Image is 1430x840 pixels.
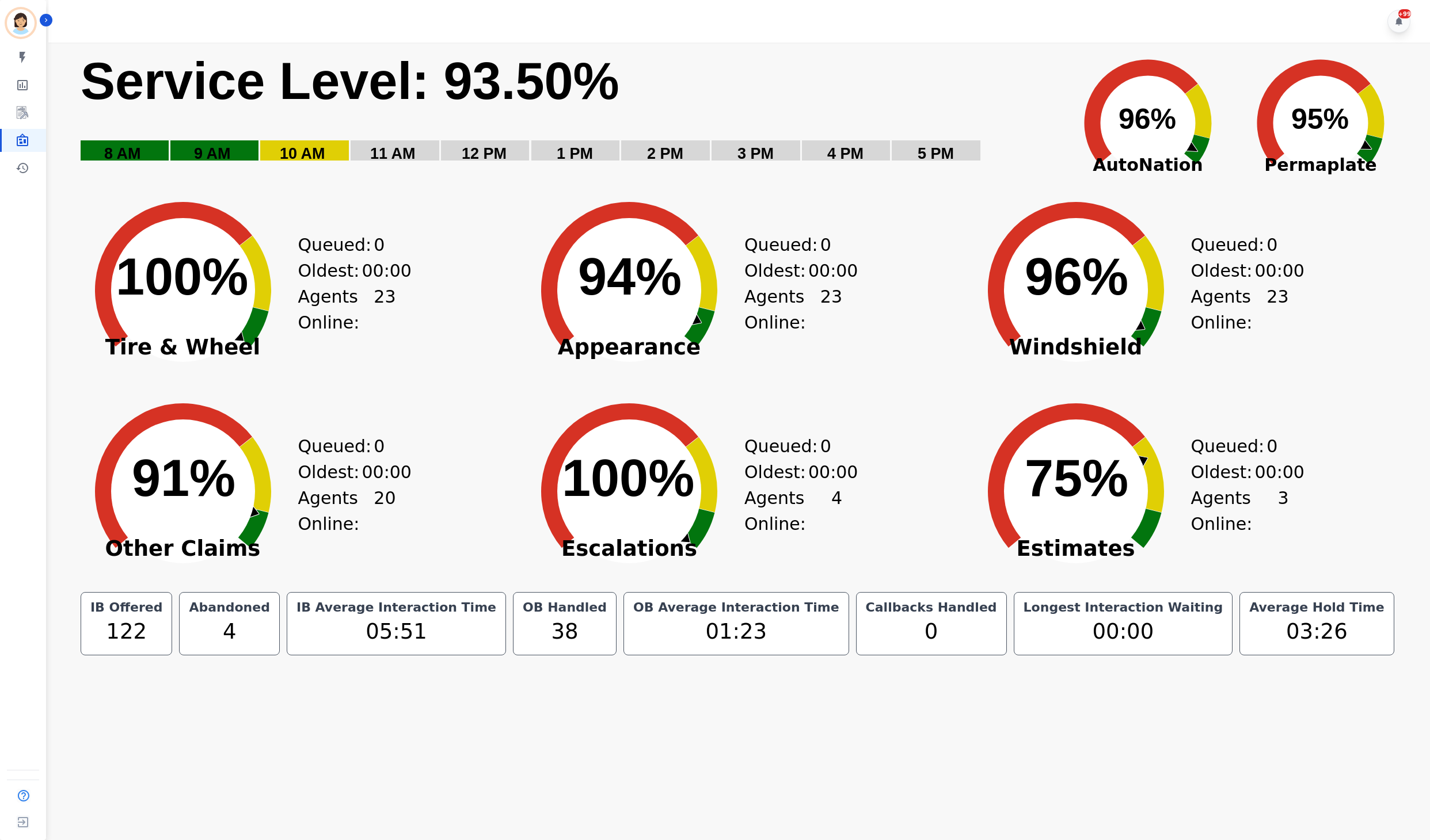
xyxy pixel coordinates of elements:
span: 23 [1267,284,1288,335]
span: 0 [820,232,831,258]
text: 100% [116,248,248,306]
span: Appearance [514,342,744,353]
div: Oldest: [1191,459,1277,485]
span: 0 [1267,232,1277,258]
div: Agents Online: [298,485,396,537]
div: Queued: [744,433,831,459]
span: 00:00 [362,258,411,284]
span: Windshield [961,342,1191,353]
span: 23 [820,284,842,335]
div: 0 [864,616,999,648]
div: Queued: [298,433,385,459]
text: 12 PM [462,145,507,162]
text: 95% [1291,103,1349,135]
span: 00:00 [1254,459,1304,485]
div: Queued: [298,232,385,258]
div: Oldest: [298,459,385,485]
div: Oldest: [1191,258,1277,284]
div: Agents Online: [744,284,842,335]
span: 0 [374,232,385,258]
text: 100% [562,449,694,507]
span: 3 [1277,485,1288,537]
span: 0 [1267,433,1277,459]
div: 4 [187,616,272,648]
text: 10 AM [280,145,325,162]
text: 75% [1025,449,1128,507]
text: 11 AM [370,145,416,162]
span: Tire & Wheel [68,342,298,353]
text: 96% [1119,103,1176,135]
div: IB Average Interaction Time [294,600,499,616]
text: Service Level: 93.50% [81,52,619,110]
text: 9 AM [194,145,231,162]
div: Callbacks Handled [864,600,999,616]
div: Agents Online: [1191,485,1289,537]
span: 0 [820,433,831,459]
span: 00:00 [1254,258,1304,284]
div: Oldest: [298,258,385,284]
div: OB Handled [520,600,609,616]
span: 20 [374,485,395,537]
text: 91% [132,449,235,507]
div: 38 [520,616,609,648]
text: 4 PM [827,145,864,162]
text: 96% [1025,248,1128,306]
div: Oldest: [744,459,831,485]
div: IB Offered [88,600,165,616]
img: Bordered avatar [7,9,35,37]
span: 4 [831,485,842,537]
div: Queued: [1191,433,1277,459]
span: 23 [374,284,395,335]
svg: Service Level: 0% [79,50,1055,180]
div: Oldest: [744,258,831,284]
span: 00:00 [808,459,858,485]
div: 01:23 [631,616,842,648]
text: 3 PM [737,145,774,162]
span: Other Claims [68,543,298,555]
div: 122 [88,616,165,648]
div: Agents Online: [298,284,396,335]
div: Agents Online: [744,485,842,537]
div: 03:26 [1247,616,1386,648]
div: 05:51 [294,616,499,648]
text: 5 PM [918,145,954,162]
text: 1 PM [557,145,593,162]
text: 8 AM [104,145,141,162]
div: Longest Interaction Waiting [1021,600,1226,616]
div: Average Hold Time [1247,600,1386,616]
text: 2 PM [647,145,683,162]
span: Estimates [961,543,1191,555]
span: 00:00 [362,459,411,485]
span: 0 [374,433,385,459]
span: Escalations [514,543,744,555]
span: Permaplate [1234,152,1407,178]
span: AutoNation [1062,152,1234,178]
div: OB Average Interaction Time [631,600,842,616]
span: 00:00 [808,258,858,284]
div: Agents Online: [1191,284,1289,335]
div: Queued: [744,232,831,258]
text: 94% [578,248,682,306]
div: 00:00 [1021,616,1226,648]
div: +99 [1398,9,1411,18]
div: Abandoned [187,600,272,616]
div: Queued: [1191,232,1277,258]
